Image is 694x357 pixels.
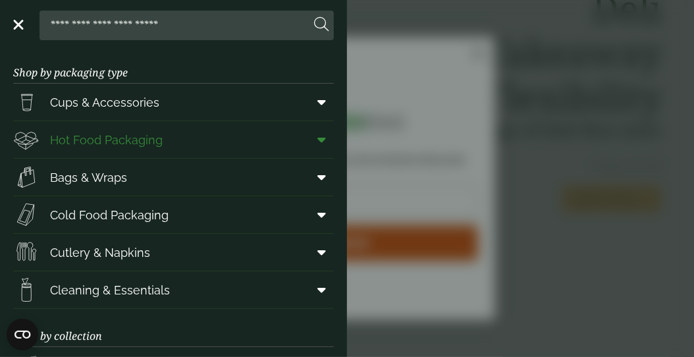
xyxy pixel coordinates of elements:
img: Cutlery.svg [13,239,40,265]
img: PintNhalf_cup.svg [13,89,40,115]
span: Cutlery & Napkins [50,244,150,261]
a: Bags & Wraps [13,159,334,196]
img: open-wipe.svg [13,277,40,303]
span: Cups & Accessories [50,94,159,111]
a: Hot Food Packaging [13,121,334,158]
img: Deli_box.svg [13,126,40,153]
span: Hot Food Packaging [50,131,163,149]
img: Sandwich_box.svg [13,202,40,228]
span: Cleaning & Essentials [50,281,170,299]
h3: Shop by collection [13,309,334,347]
span: Cold Food Packaging [50,206,169,224]
button: Open CMP widget [7,319,38,350]
a: Cleaning & Essentials [13,271,334,308]
a: Cold Food Packaging [13,196,334,233]
h3: Shop by packaging type [13,45,334,84]
a: Cutlery & Napkins [13,234,334,271]
img: Paper_carriers.svg [13,164,40,190]
span: Bags & Wraps [50,169,127,186]
a: Cups & Accessories [13,84,334,121]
